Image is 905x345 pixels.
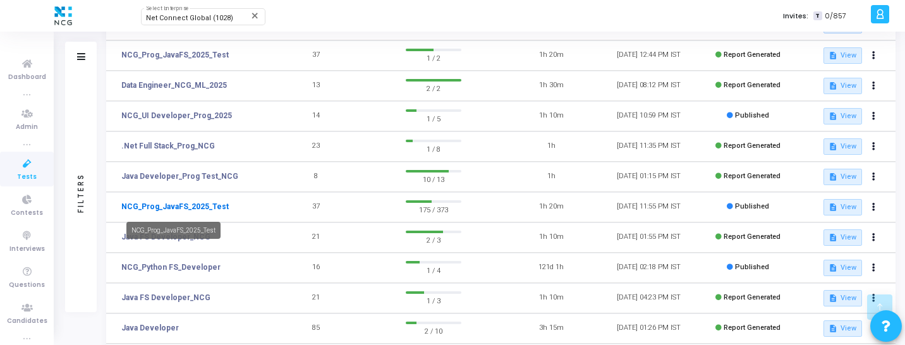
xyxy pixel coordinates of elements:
[600,71,698,101] td: [DATE] 08:12 PM IST
[823,229,862,246] button: View
[825,11,846,21] span: 0/857
[11,208,43,219] span: Contests
[724,51,780,59] span: Report Generated
[9,244,45,255] span: Interviews
[724,233,780,241] span: Report Generated
[502,253,600,283] td: 121d 1h
[121,171,238,182] a: Java Developer_Prog Test_NCG
[823,260,862,276] button: View
[724,142,780,150] span: Report Generated
[829,233,837,242] mat-icon: description
[829,51,837,60] mat-icon: description
[121,140,215,152] a: .Net Full Stack_Prog_NCG
[406,172,462,185] span: 10 / 13
[823,78,862,94] button: View
[600,313,698,344] td: [DATE] 01:26 PM IST
[600,162,698,192] td: [DATE] 01:15 PM IST
[823,108,862,124] button: View
[600,40,698,71] td: [DATE] 12:44 PM IST
[267,192,365,222] td: 37
[829,263,837,272] mat-icon: description
[267,162,365,192] td: 8
[829,203,837,212] mat-icon: description
[121,292,210,303] a: Java FS Developer_NCG
[829,82,837,90] mat-icon: description
[724,293,780,301] span: Report Generated
[502,313,600,344] td: 3h 15m
[502,131,600,162] td: 1h
[600,192,698,222] td: [DATE] 11:55 PM IST
[406,51,462,64] span: 1 / 2
[502,71,600,101] td: 1h 30m
[502,40,600,71] td: 1h 20m
[267,313,365,344] td: 85
[406,142,462,155] span: 1 / 8
[121,49,229,61] a: NCG_Prog_JavaFS_2025_Test
[823,47,862,64] button: View
[267,131,365,162] td: 23
[267,101,365,131] td: 14
[829,142,837,151] mat-icon: description
[146,14,233,22] span: Net Connect Global (1028)
[406,324,462,337] span: 2 / 10
[829,294,837,303] mat-icon: description
[823,320,862,337] button: View
[724,81,780,89] span: Report Generated
[502,283,600,313] td: 1h 10m
[502,192,600,222] td: 1h 20m
[724,172,780,180] span: Report Generated
[813,11,822,21] span: T
[829,112,837,121] mat-icon: description
[406,233,462,246] span: 2 / 3
[75,123,87,262] div: Filters
[16,122,38,133] span: Admin
[121,110,232,121] a: NCG_UI Developer_Prog_2025
[823,169,862,185] button: View
[121,80,227,91] a: Data Engineer_NCG_ML_2025
[406,82,462,94] span: 2 / 2
[51,3,75,28] img: logo
[406,112,462,124] span: 1 / 5
[735,202,769,210] span: Published
[823,138,862,155] button: View
[126,222,221,239] div: NCG_Prog_JavaFS_2025_Test
[600,253,698,283] td: [DATE] 02:18 PM IST
[8,72,46,83] span: Dashboard
[600,101,698,131] td: [DATE] 10:59 PM IST
[823,290,862,306] button: View
[829,172,837,181] mat-icon: description
[121,262,221,273] a: NCG_Python FS_Developer
[250,11,260,21] mat-icon: Clear
[406,203,462,215] span: 175 / 373
[724,324,780,332] span: Report Generated
[267,40,365,71] td: 37
[600,222,698,253] td: [DATE] 01:55 PM IST
[735,111,769,119] span: Published
[267,253,365,283] td: 16
[829,324,837,333] mat-icon: description
[267,283,365,313] td: 21
[121,201,229,212] a: NCG_Prog_JavaFS_2025_Test
[406,294,462,306] span: 1 / 3
[502,101,600,131] td: 1h 10m
[502,222,600,253] td: 1h 10m
[783,11,808,21] label: Invites:
[9,280,45,291] span: Questions
[121,322,179,334] a: Java Developer
[823,199,862,215] button: View
[267,222,365,253] td: 21
[502,162,600,192] td: 1h
[17,172,37,183] span: Tests
[406,263,462,276] span: 1 / 4
[267,71,365,101] td: 13
[600,283,698,313] td: [DATE] 04:23 PM IST
[600,131,698,162] td: [DATE] 11:35 PM IST
[735,263,769,271] span: Published
[7,316,47,327] span: Candidates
